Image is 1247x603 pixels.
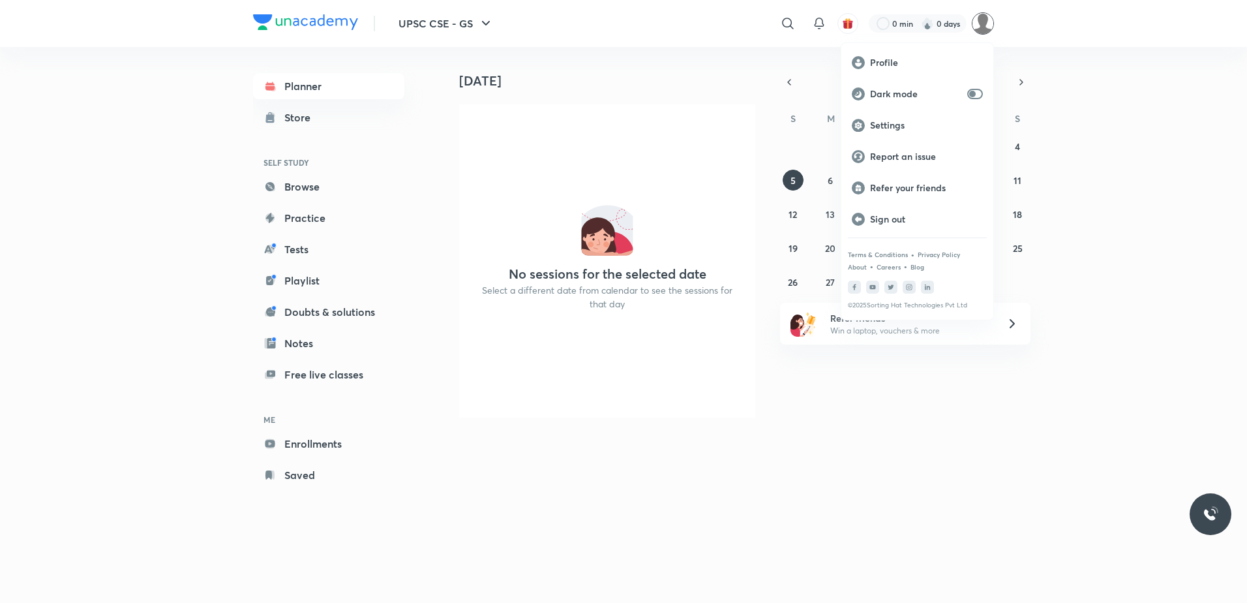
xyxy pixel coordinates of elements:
[903,260,908,272] div: •
[841,110,993,141] a: Settings
[870,88,962,100] p: Dark mode
[869,260,874,272] div: •
[870,119,983,131] p: Settings
[848,263,867,271] a: About
[877,263,901,271] a: Careers
[870,213,983,225] p: Sign out
[841,172,993,204] a: Refer your friends
[848,251,908,258] a: Terms & Conditions
[841,47,993,78] a: Profile
[870,182,983,194] p: Refer your friends
[848,301,987,309] p: © 2025 Sorting Hat Technologies Pvt Ltd
[870,57,983,69] p: Profile
[910,263,924,271] a: Blog
[918,251,960,258] a: Privacy Policy
[870,151,983,162] p: Report an issue
[910,249,915,260] div: •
